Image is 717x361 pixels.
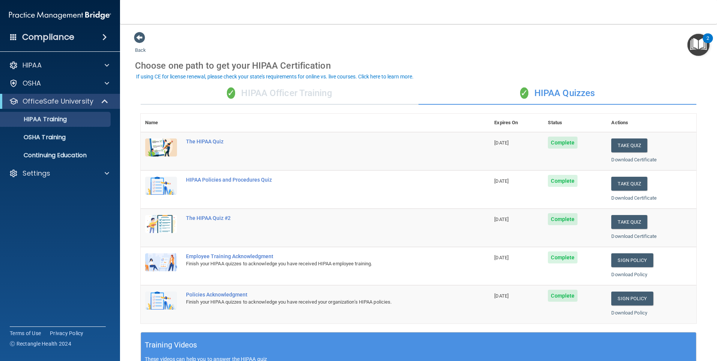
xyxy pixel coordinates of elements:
p: OSHA Training [5,134,66,141]
div: Finish your HIPAA quizzes to acknowledge you have received HIPAA employee training. [186,259,452,268]
span: ✓ [227,87,235,99]
span: Complete [548,175,577,187]
h5: Training Videos [145,338,197,352]
th: Name [141,114,181,132]
span: [DATE] [494,178,508,184]
div: The HIPAA Quiz #2 [186,215,452,221]
a: Download Certificate [611,233,657,239]
div: Choose one path to get your HIPAA Certification [135,55,702,77]
a: HIPAA [9,61,109,70]
p: OfficeSafe University [22,97,93,106]
span: ✓ [520,87,528,99]
p: Continuing Education [5,152,107,159]
button: Open Resource Center, 2 new notifications [687,34,709,56]
div: HIPAA Quizzes [418,82,696,105]
p: Settings [22,169,50,178]
a: OfficeSafe University [9,97,109,106]
a: Download Certificate [611,195,657,201]
button: Take Quiz [611,177,647,191]
div: HIPAA Policies and Procedures Quiz [186,177,452,183]
a: Download Certificate [611,157,657,162]
a: OSHA [9,79,109,88]
div: 2 [706,38,709,48]
a: Back [135,38,146,53]
button: If using CE for license renewal, please check your state's requirements for online vs. live cours... [135,73,415,80]
button: Take Quiz [611,138,647,152]
span: [DATE] [494,140,508,146]
div: Policies Acknowledgment [186,292,452,298]
div: Finish your HIPAA quizzes to acknowledge you have received your organization’s HIPAA policies. [186,298,452,307]
div: Employee Training Acknowledgment [186,253,452,259]
a: Sign Policy [611,253,653,267]
img: PMB logo [9,8,111,23]
div: The HIPAA Quiz [186,138,452,144]
a: Sign Policy [611,292,653,305]
div: HIPAA Officer Training [141,82,418,105]
span: [DATE] [494,255,508,260]
a: Download Policy [611,272,647,277]
span: [DATE] [494,293,508,299]
span: Complete [548,290,577,302]
span: [DATE] [494,217,508,222]
a: Privacy Policy [50,329,84,337]
span: Ⓒ Rectangle Health 2024 [10,340,71,347]
p: OSHA [22,79,41,88]
button: Take Quiz [611,215,647,229]
h4: Compliance [22,32,74,42]
span: Complete [548,137,577,149]
a: Terms of Use [10,329,41,337]
span: Complete [548,213,577,225]
a: Download Policy [611,310,647,316]
p: HIPAA Training [5,116,67,123]
span: Complete [548,251,577,263]
div: If using CE for license renewal, please check your state's requirements for online vs. live cours... [136,74,414,79]
p: HIPAA [22,61,42,70]
a: Settings [9,169,109,178]
th: Expires On [490,114,543,132]
th: Status [543,114,607,132]
th: Actions [607,114,696,132]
